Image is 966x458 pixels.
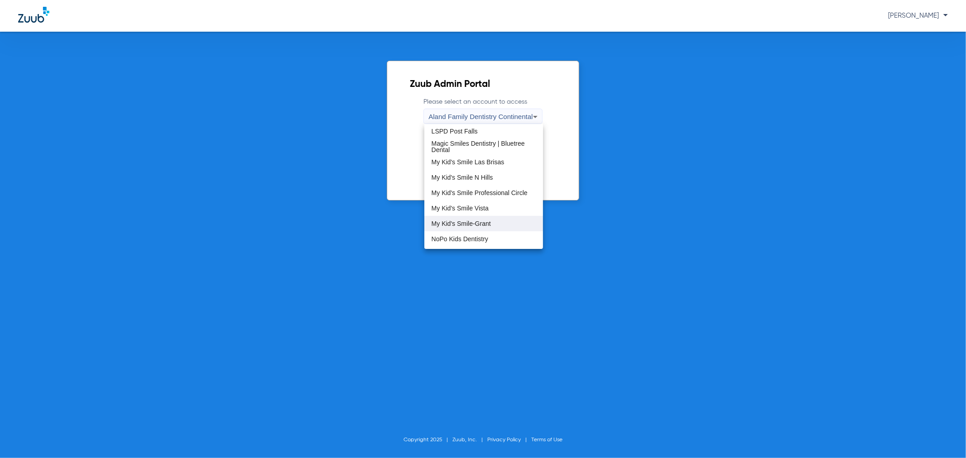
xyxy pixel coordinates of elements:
[432,140,536,153] span: Magic Smiles Dentistry | Bluetree Dental
[921,415,966,458] iframe: Chat Widget
[432,236,488,242] span: NoPo Kids Dentistry
[432,190,528,196] span: My Kid's Smile Professional Circle
[432,159,505,165] span: My Kid's Smile Las Brisas
[432,174,493,181] span: My Kid's Smile N Hills
[432,128,478,134] span: LSPD Post Falls
[432,220,491,227] span: My Kid's Smile-Grant
[432,205,489,211] span: My Kid's Smile Vista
